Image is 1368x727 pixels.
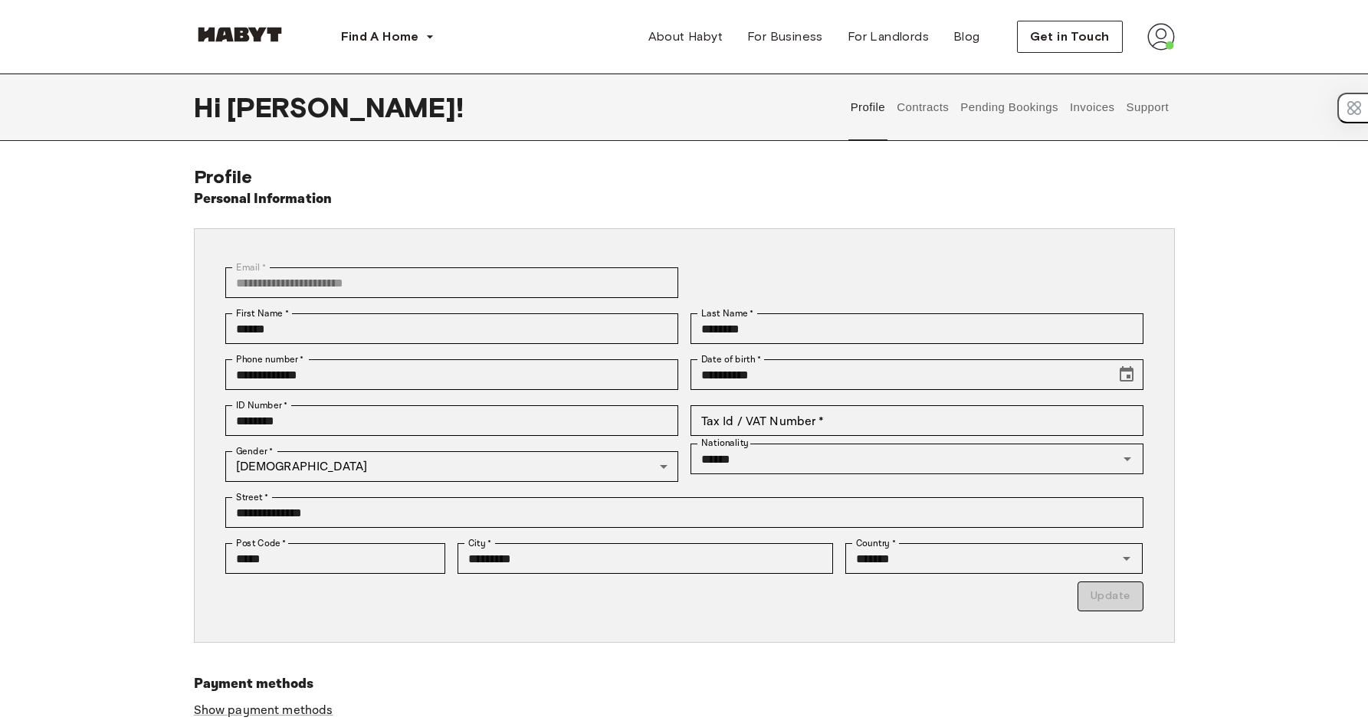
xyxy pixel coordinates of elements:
[735,21,835,52] a: For Business
[227,91,464,123] span: [PERSON_NAME] !
[701,437,749,450] label: Nationality
[1116,548,1137,569] button: Open
[225,451,678,482] div: [DEMOGRAPHIC_DATA]
[848,74,887,141] button: Profile
[835,21,941,52] a: For Landlords
[845,74,1174,141] div: user profile tabs
[747,28,823,46] span: For Business
[636,21,735,52] a: About Habyt
[953,28,980,46] span: Blog
[236,490,268,504] label: Street
[236,398,287,412] label: ID Number
[329,21,447,52] button: Find A Home
[236,536,287,550] label: Post Code
[1017,21,1123,53] button: Get in Touch
[236,352,304,366] label: Phone number
[341,28,419,46] span: Find A Home
[848,28,929,46] span: For Landlords
[1124,74,1171,141] button: Support
[194,702,333,719] a: Show payment methods
[236,260,266,274] label: Email
[701,352,761,366] label: Date of birth
[895,74,951,141] button: Contracts
[856,536,896,550] label: Country
[1117,448,1138,470] button: Open
[468,536,492,550] label: City
[194,27,286,42] img: Habyt
[194,188,333,210] h6: Personal Information
[648,28,723,46] span: About Habyt
[959,74,1061,141] button: Pending Bookings
[225,267,678,298] div: You can't change your email address at the moment. Please reach out to customer support in case y...
[194,673,1175,695] h6: Payment methods
[194,165,253,188] span: Profile
[236,444,273,458] label: Gender
[1147,23,1175,51] img: avatar
[236,306,289,320] label: First Name
[1030,28,1110,46] span: Get in Touch
[1068,74,1116,141] button: Invoices
[941,21,992,52] a: Blog
[194,91,227,123] span: Hi
[1111,359,1142,390] button: Choose date, selected date is Nov 3, 1997
[701,306,754,320] label: Last Name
